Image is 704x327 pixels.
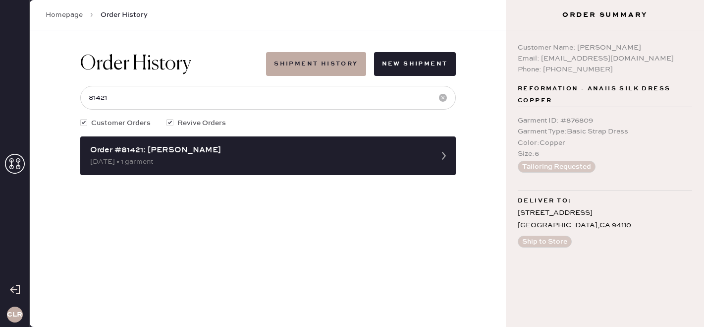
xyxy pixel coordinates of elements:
div: Garment Type : Basic Strap Dress [518,126,692,137]
div: [STREET_ADDRESS] [GEOGRAPHIC_DATA] , CA 94110 [518,207,692,232]
span: Reformation - Anaiis Silk Dress Copper [518,83,692,107]
a: Homepage [46,10,83,20]
span: Revive Orders [177,118,226,129]
div: Color : Copper [518,137,692,148]
div: Email: [EMAIL_ADDRESS][DOMAIN_NAME] [518,53,692,64]
span: Customer Orders [91,118,151,129]
div: Customer Name: [PERSON_NAME] [518,42,692,53]
h3: CLR [7,311,22,318]
span: Deliver to: [518,195,571,207]
div: Garment ID : # 876809 [518,115,692,126]
h1: Order History [80,52,191,76]
span: Order History [101,10,148,20]
input: Search by order number, customer name, email or phone number [80,86,456,110]
div: Size : 6 [518,148,692,159]
h3: Order Summary [506,10,704,20]
div: Phone: [PHONE_NUMBER] [518,64,692,75]
button: Ship to Store [518,236,572,248]
div: Order #81421: [PERSON_NAME] [90,144,428,156]
button: Shipment History [266,52,366,76]
iframe: Front Chat [657,282,700,325]
button: New Shipment [374,52,456,76]
div: [DATE] • 1 garment [90,156,428,167]
button: Tailoring Requested [518,161,596,173]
